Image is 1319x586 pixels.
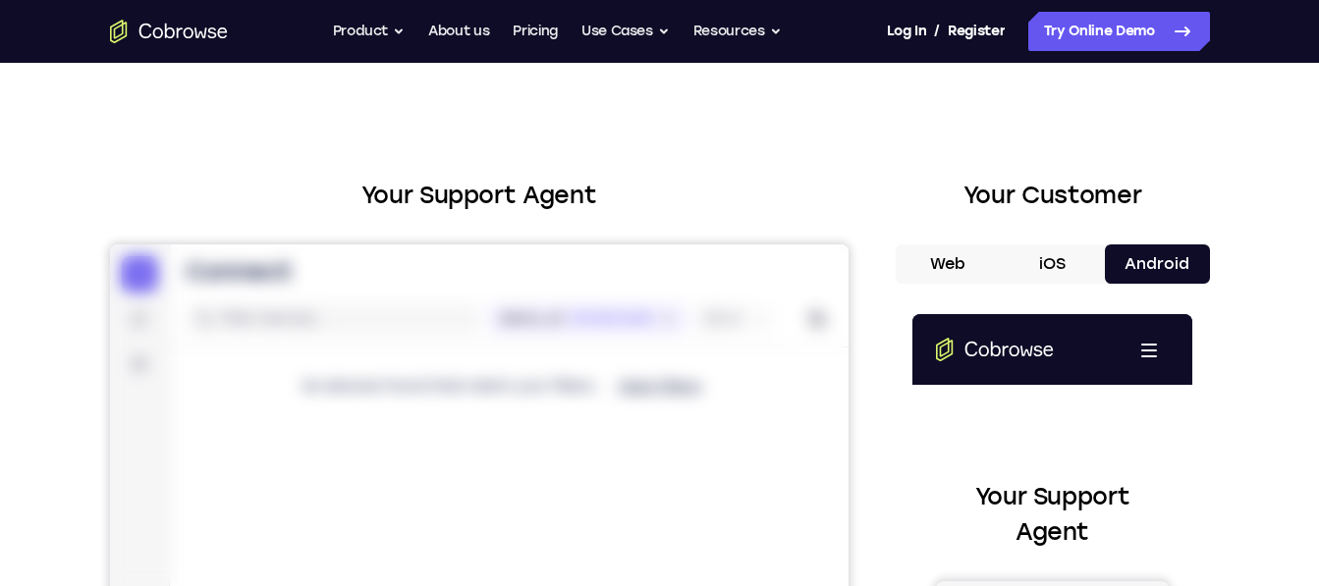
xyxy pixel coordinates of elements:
[110,178,849,213] h2: Your Support Agent
[24,165,256,236] h2: Your Support Agent
[24,24,141,47] a: Go to the home page
[887,12,926,51] a: Log In
[513,12,558,51] a: Pricing
[1105,244,1210,284] button: Android
[896,244,1001,284] button: Web
[428,12,489,51] a: About us
[1000,244,1105,284] button: iOS
[581,12,670,51] button: Use Cases
[333,12,406,51] button: Product
[693,12,782,51] button: Resources
[948,12,1005,51] a: Register
[110,20,228,43] a: Go to the home page
[1028,12,1210,51] a: Try Online Demo
[934,20,940,43] span: /
[896,178,1210,213] h2: Your Customer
